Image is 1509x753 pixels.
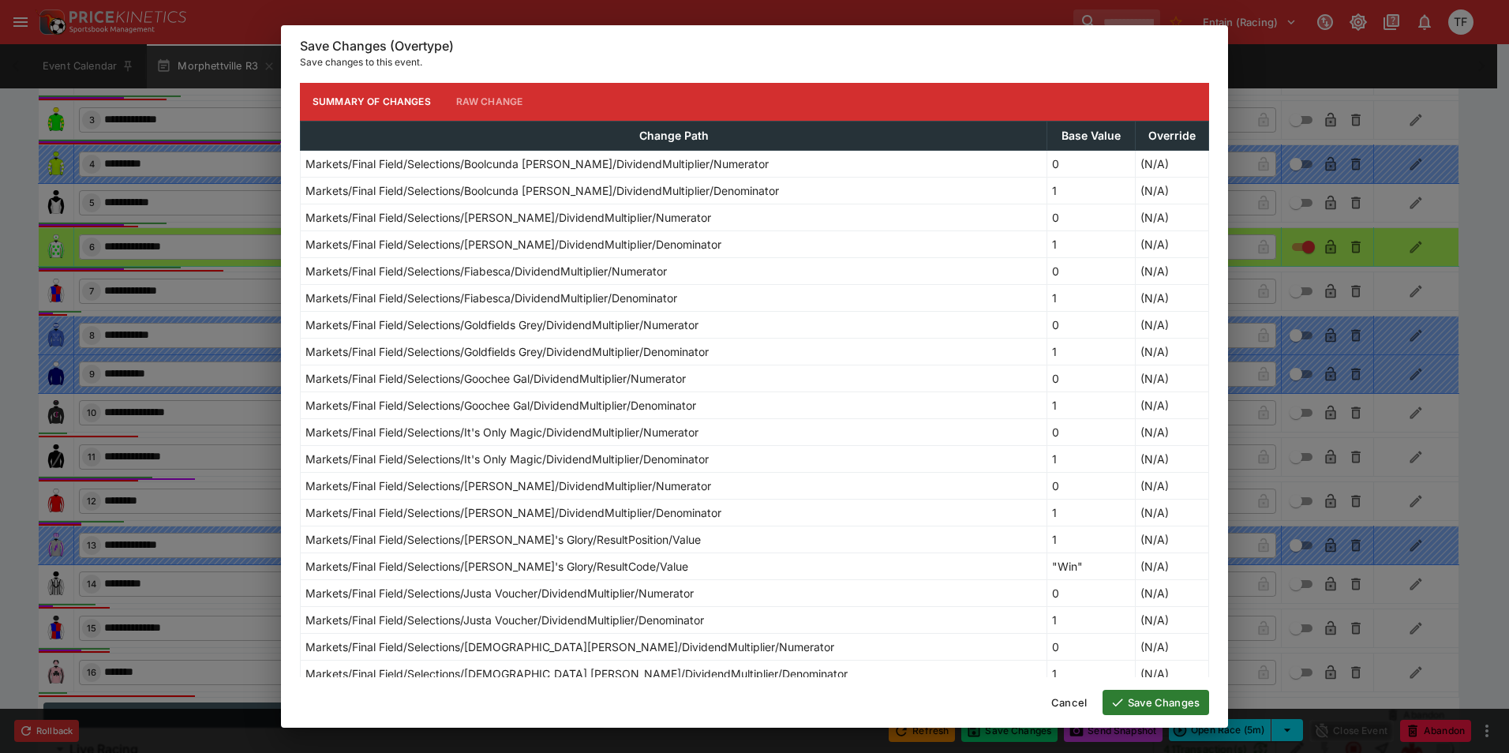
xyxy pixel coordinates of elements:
p: Markets/Final Field/Selections/[PERSON_NAME]/DividendMultiplier/Denominator [305,504,721,521]
td: (N/A) [1136,660,1209,687]
td: 1 [1047,445,1136,472]
td: 1 [1047,660,1136,687]
td: 1 [1047,499,1136,526]
td: (N/A) [1136,445,1209,472]
td: (N/A) [1136,365,1209,391]
td: 0 [1047,579,1136,606]
p: Markets/Final Field/Selections/[DEMOGRAPHIC_DATA] [PERSON_NAME]/DividendMultiplier/Denominator [305,665,848,682]
td: (N/A) [1136,257,1209,284]
p: Markets/Final Field/Selections/Justa Voucher/DividendMultiplier/Denominator [305,612,704,628]
td: (N/A) [1136,204,1209,230]
td: 1 [1047,284,1136,311]
td: 0 [1047,472,1136,499]
p: Markets/Final Field/Selections/Boolcunda [PERSON_NAME]/DividendMultiplier/Denominator [305,182,779,199]
th: Change Path [301,121,1047,150]
td: 0 [1047,311,1136,338]
button: Raw Change [444,83,536,121]
td: "Win" [1047,553,1136,579]
td: (N/A) [1136,284,1209,311]
h6: Save Changes (Overtype) [300,38,1209,54]
td: 1 [1047,338,1136,365]
td: (N/A) [1136,230,1209,257]
td: (N/A) [1136,606,1209,633]
td: 1 [1047,230,1136,257]
td: (N/A) [1136,177,1209,204]
p: Markets/Final Field/Selections/[PERSON_NAME]'s Glory/ResultPosition/Value [305,531,701,548]
td: (N/A) [1136,472,1209,499]
td: 0 [1047,150,1136,177]
td: 0 [1047,204,1136,230]
p: Markets/Final Field/Selections/Boolcunda [PERSON_NAME]/DividendMultiplier/Numerator [305,155,769,172]
td: 0 [1047,365,1136,391]
td: 1 [1047,606,1136,633]
td: (N/A) [1136,338,1209,365]
td: (N/A) [1136,499,1209,526]
td: (N/A) [1136,526,1209,553]
p: Markets/Final Field/Selections/Justa Voucher/DividendMultiplier/Numerator [305,585,694,601]
p: Markets/Final Field/Selections/It's Only Magic/DividendMultiplier/Numerator [305,424,698,440]
td: (N/A) [1136,391,1209,418]
td: (N/A) [1136,311,1209,338]
button: Cancel [1042,690,1096,715]
p: Markets/Final Field/Selections/Goochee Gal/DividendMultiplier/Numerator [305,370,686,387]
button: Save Changes [1103,690,1209,715]
p: Markets/Final Field/Selections/Fiabesca/DividendMultiplier/Denominator [305,290,677,306]
td: 1 [1047,526,1136,553]
td: (N/A) [1136,418,1209,445]
td: 1 [1047,177,1136,204]
p: Markets/Final Field/Selections/Goldfields Grey/DividendMultiplier/Numerator [305,317,698,333]
p: Markets/Final Field/Selections/[PERSON_NAME]'s Glory/ResultCode/Value [305,558,688,575]
button: Summary of Changes [300,83,444,121]
p: Markets/Final Field/Selections/It's Only Magic/DividendMultiplier/Denominator [305,451,709,467]
td: (N/A) [1136,150,1209,177]
td: 0 [1047,257,1136,284]
td: 0 [1047,418,1136,445]
p: Markets/Final Field/Selections/Fiabesca/DividendMultiplier/Numerator [305,263,667,279]
td: (N/A) [1136,633,1209,660]
p: Markets/Final Field/Selections/Goldfields Grey/DividendMultiplier/Denominator [305,343,709,360]
p: Markets/Final Field/Selections/[PERSON_NAME]/DividendMultiplier/Numerator [305,209,711,226]
p: Markets/Final Field/Selections/[PERSON_NAME]/DividendMultiplier/Numerator [305,478,711,494]
p: Markets/Final Field/Selections/[PERSON_NAME]/DividendMultiplier/Denominator [305,236,721,253]
td: 0 [1047,633,1136,660]
td: (N/A) [1136,579,1209,606]
td: 1 [1047,391,1136,418]
th: Override [1136,121,1209,150]
th: Base Value [1047,121,1136,150]
p: Markets/Final Field/Selections/Goochee Gal/DividendMultiplier/Denominator [305,397,696,414]
td: (N/A) [1136,553,1209,579]
p: Save changes to this event. [300,54,1209,70]
p: Markets/Final Field/Selections/[DEMOGRAPHIC_DATA][PERSON_NAME]/DividendMultiplier/Numerator [305,639,834,655]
